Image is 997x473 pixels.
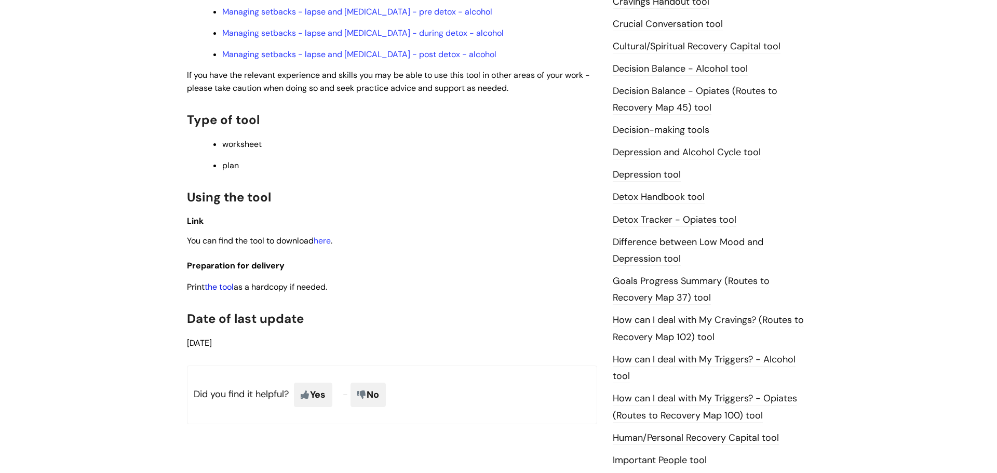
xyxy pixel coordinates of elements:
a: here [314,235,331,246]
a: Managing setbacks - lapse and [MEDICAL_DATA] - post detox - alcohol [222,49,496,60]
span: plan [222,160,239,171]
span: If you have the relevant experience and skills you may be able to use this tool in other areas of... [187,70,590,93]
a: How can I deal with My Triggers? - Alcohol tool [613,353,796,383]
span: Yes [294,383,332,407]
a: Detox Handbook tool [613,191,705,204]
span: Link [187,215,204,226]
p: Did you find it helpful? [187,366,597,424]
a: Detox Tracker - Opiates tool [613,213,736,227]
a: the tool [205,281,234,292]
span: Print as a hardcopy if needed. [187,281,327,292]
span: Type of tool [187,112,260,128]
a: Depression tool [613,168,681,182]
span: worksheet [222,139,262,150]
a: Important People tool [613,454,707,467]
a: Cultural/Spiritual Recovery Capital tool [613,40,780,53]
a: Goals Progress Summary (Routes to Recovery Map 37) tool [613,275,770,305]
a: Human/Personal Recovery Capital tool [613,431,779,445]
a: Depression and Alcohol Cycle tool [613,146,761,159]
span: Preparation for delivery [187,260,285,271]
span: Date of last update [187,310,304,327]
a: Decision Balance - Alcohol tool [613,62,748,76]
span: Using the tool [187,189,271,205]
span: You can find the tool to download . [187,235,332,246]
span: [DATE] [187,337,212,348]
a: Decision Balance - Opiates (Routes to Recovery Map 45) tool [613,85,777,115]
a: Difference between Low Mood and Depression tool [613,236,763,266]
a: Managing setbacks - lapse and [MEDICAL_DATA] - pre detox - alcohol [222,6,492,17]
a: How can I deal with My Triggers? - Opiates (Routes to Recovery Map 100) tool [613,392,797,422]
a: Crucial Conversation tool [613,18,723,31]
a: Managing setbacks - lapse and [MEDICAL_DATA] - during detox - alcohol [222,28,504,38]
a: How can I deal with My Cravings? (Routes to Recovery Map 102) tool [613,314,804,344]
a: Decision-making tools [613,124,709,137]
span: No [351,383,386,407]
